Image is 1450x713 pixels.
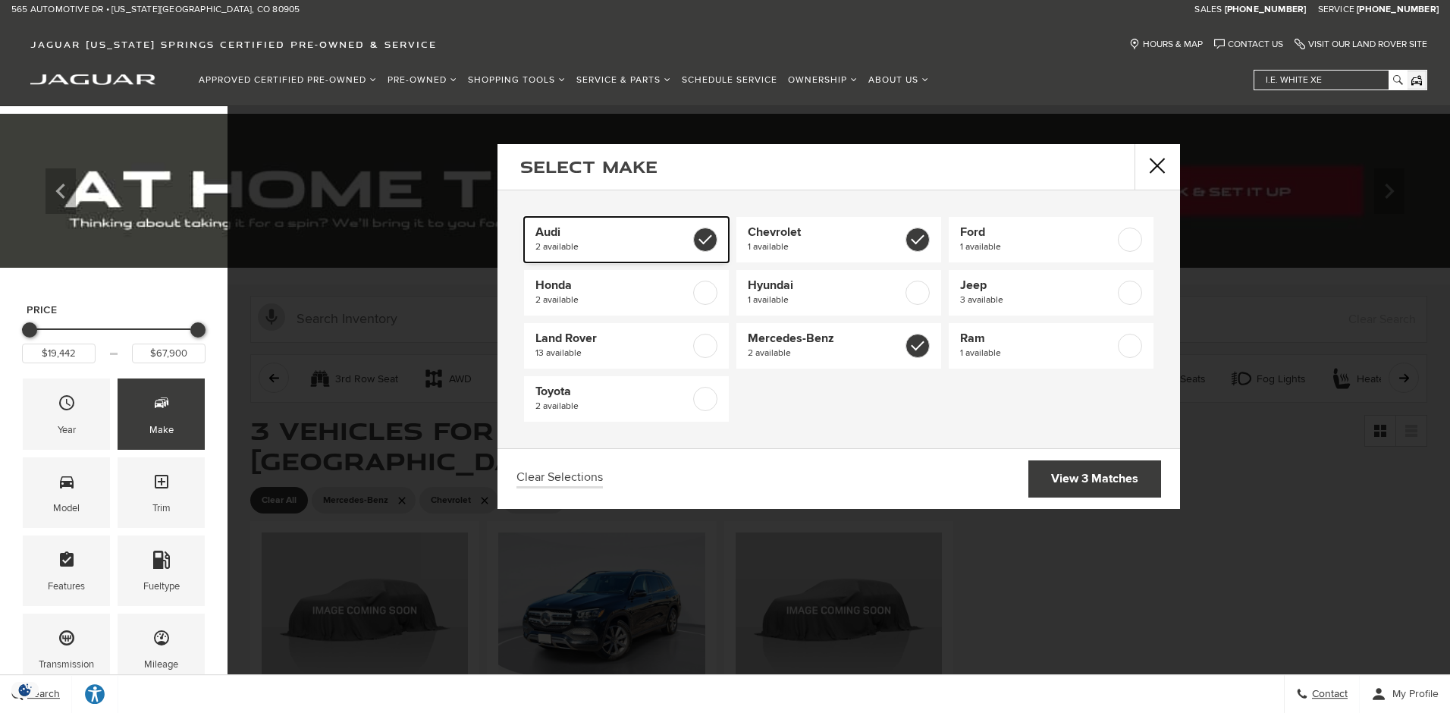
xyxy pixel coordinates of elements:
a: Land Rover13 available [524,323,729,369]
div: Price [22,317,206,363]
a: jaguar [30,72,155,85]
span: Audi [535,225,690,240]
div: Previous [46,168,76,214]
span: Mileage [152,625,171,656]
a: Audi2 available [524,217,729,262]
div: Minimum Price [22,322,37,338]
a: Chevrolet1 available [736,217,941,262]
div: Explore your accessibility options [72,683,118,705]
img: Opt-Out Icon [8,682,42,698]
img: Jaguar [30,74,155,85]
div: Mileage [144,656,178,673]
a: Toyota2 available [524,376,729,422]
span: 1 available [748,293,902,308]
span: Honda [535,278,690,293]
span: 1 available [960,240,1115,255]
div: Trim [152,500,171,517]
a: Hyundai1 available [736,270,941,316]
span: 2 available [535,399,690,414]
input: Maximum [132,344,206,363]
a: Ownership [783,67,863,93]
h2: Select Make [520,159,658,175]
a: Service & Parts [571,67,676,93]
button: Open user profile menu [1360,675,1450,713]
a: Honda2 available [524,270,729,316]
span: Sales [1194,4,1222,15]
div: Transmission [39,656,94,673]
span: 13 available [535,346,690,361]
nav: Main Navigation [193,67,934,93]
div: MakeMake [118,378,205,449]
a: Pre-Owned [382,67,463,93]
a: Shopping Tools [463,67,571,93]
div: TransmissionTransmission [23,614,110,684]
span: Transmission [58,625,76,656]
span: 1 available [748,240,902,255]
a: Jeep3 available [949,270,1153,316]
a: Contact Us [1214,39,1283,50]
span: Year [58,390,76,421]
div: Fueltype [143,578,180,595]
div: Model [53,500,80,517]
input: i.e. White XE [1254,71,1406,90]
div: ModelModel [23,457,110,528]
span: Toyota [535,384,690,399]
a: About Us [863,67,934,93]
section: Click to Open Cookie Consent Modal [8,682,42,698]
span: Service [1318,4,1354,15]
span: Fueltype [152,547,171,578]
span: Make [152,390,171,421]
span: Trim [152,469,171,500]
div: TrimTrim [118,457,205,528]
span: 3 available [960,293,1115,308]
span: 2 available [535,240,690,255]
button: close [1135,144,1180,190]
span: Ram [960,331,1115,346]
span: Features [58,547,76,578]
a: Jaguar [US_STATE] Springs Certified Pre-Owned & Service [23,39,444,50]
a: Approved Certified Pre-Owned [193,67,382,93]
a: Explore your accessibility options [72,675,118,713]
a: Ram1 available [949,323,1153,369]
input: Minimum [22,344,96,363]
a: 565 Automotive Dr • [US_STATE][GEOGRAPHIC_DATA], CO 80905 [11,4,300,16]
a: View 3 Matches [1028,460,1161,498]
a: [PHONE_NUMBER] [1357,4,1439,16]
span: Model [58,469,76,500]
span: 2 available [535,293,690,308]
a: Schedule Service [676,67,783,93]
span: Chevrolet [748,225,902,240]
span: Jaguar [US_STATE] Springs Certified Pre-Owned & Service [30,39,437,50]
a: Hours & Map [1129,39,1203,50]
span: Ford [960,225,1115,240]
div: Make [149,422,174,438]
div: FueltypeFueltype [118,536,205,606]
span: Contact [1308,688,1348,701]
div: FeaturesFeatures [23,536,110,606]
span: Hyundai [748,278,902,293]
a: Clear Selections [516,470,603,488]
div: YearYear [23,378,110,449]
a: [PHONE_NUMBER] [1225,4,1307,16]
a: Ford1 available [949,217,1153,262]
span: 1 available [960,346,1115,361]
span: Mercedes-Benz [748,331,902,346]
span: Land Rover [535,331,690,346]
a: Visit Our Land Rover Site [1295,39,1427,50]
div: Maximum Price [190,322,206,338]
a: Mercedes-Benz2 available [736,323,941,369]
span: My Profile [1386,688,1439,701]
div: Features [48,578,85,595]
h5: Price [27,303,201,317]
div: Year [58,422,76,438]
span: 2 available [748,346,902,361]
div: MileageMileage [118,614,205,684]
span: Jeep [960,278,1115,293]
